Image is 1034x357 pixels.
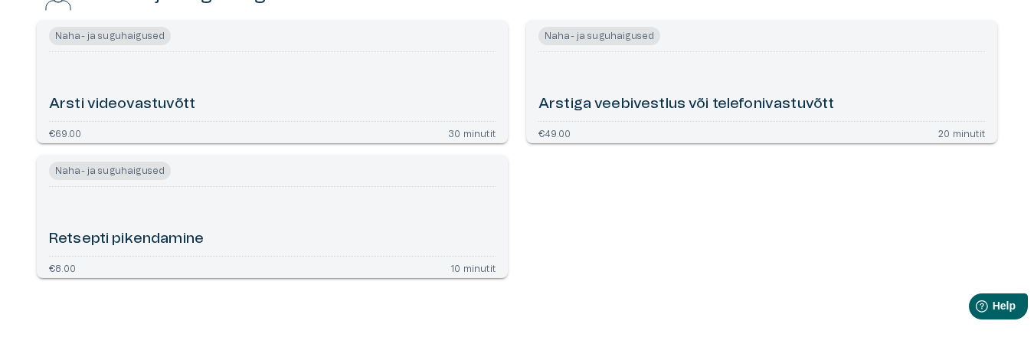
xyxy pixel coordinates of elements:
p: 10 minutit [450,263,496,272]
iframe: Help widget launcher [915,287,1034,330]
p: 30 minutit [448,128,496,137]
span: Naha- ja suguhaigused [49,162,171,180]
p: €49.00 [538,128,571,137]
p: 20 minutit [938,128,985,137]
p: €69.00 [49,128,81,137]
h6: Arstiga veebivestlus või telefonivastuvõtt [538,94,834,115]
a: Navigate to Retsepti pikendamine [37,156,508,278]
a: Navigate to Arsti videovastuvõtt [37,21,508,143]
span: Naha- ja suguhaigused [538,27,660,45]
p: €8.00 [49,263,76,272]
a: Navigate to Arstiga veebivestlus või telefonivastuvõtt [526,21,997,143]
h6: Arsti videovastuvõtt [49,94,195,115]
h6: Retsepti pikendamine [49,229,204,250]
span: Naha- ja suguhaigused [49,27,171,45]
